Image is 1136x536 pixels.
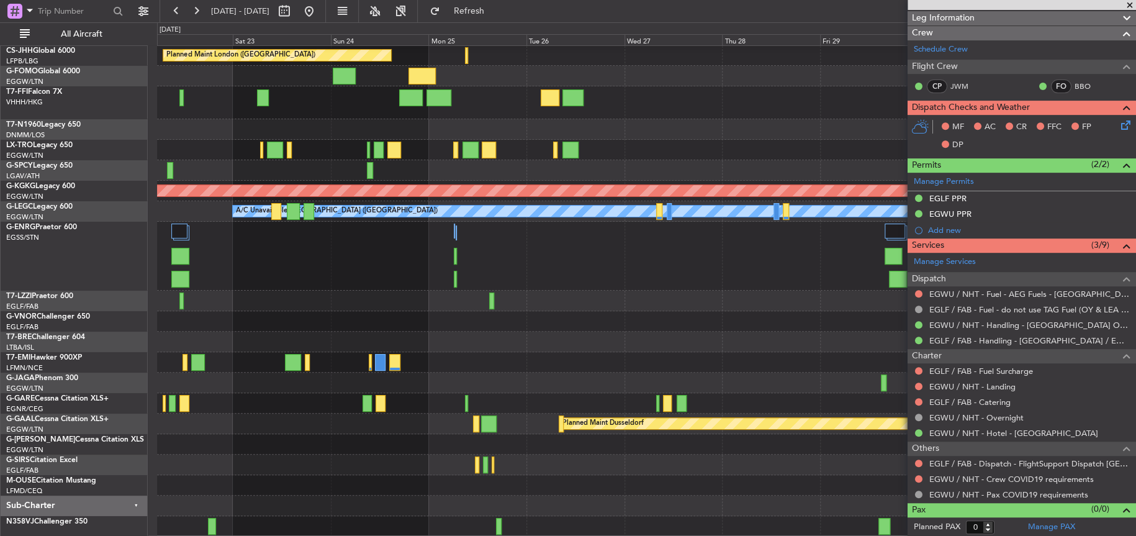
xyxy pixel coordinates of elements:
[6,203,33,211] span: G-LEGC
[6,313,90,320] a: G-VNORChallenger 650
[929,289,1130,299] a: EGWU / NHT - Fuel - AEG Fuels - [GEOGRAPHIC_DATA] / [GEOGRAPHIC_DATA]
[211,6,269,17] span: [DATE] - [DATE]
[722,34,820,45] div: Thu 28
[6,343,34,352] a: LTBA/ISL
[6,77,43,86] a: EGGW/LTN
[6,224,35,231] span: G-ENRG
[6,354,30,361] span: T7-EMI
[912,60,958,74] span: Flight Crew
[912,101,1030,115] span: Dispatch Checks and Weather
[6,375,35,382] span: G-JAGA
[166,46,315,65] div: Planned Maint London ([GEOGRAPHIC_DATA])
[6,142,33,149] span: LX-TRO
[6,47,33,55] span: CS-JHH
[6,334,32,341] span: T7-BRE
[6,416,35,423] span: G-GAAL
[14,24,135,44] button: All Aircraft
[6,466,38,475] a: EGLF/FAB
[6,457,78,464] a: G-SIRSCitation Excel
[160,25,181,35] div: [DATE]
[6,57,38,66] a: LFPB/LBG
[6,384,43,393] a: EGGW/LTN
[6,88,62,96] a: T7-FFIFalcon 7X
[929,381,1016,392] a: EGWU / NHT - Landing
[6,322,38,332] a: EGLF/FAB
[6,121,81,129] a: T7-N1960Legacy 650
[1028,521,1075,534] a: Manage PAX
[6,334,85,341] a: T7-BREChallenger 604
[6,162,73,170] a: G-SPCYLegacy 650
[6,98,43,107] a: VHHH/HKG
[1091,238,1109,252] span: (3/9)
[1091,502,1109,516] span: (0/0)
[1075,81,1102,92] a: BBO
[912,158,941,173] span: Permits
[6,224,77,231] a: G-ENRGPraetor 600
[6,436,75,443] span: G-[PERSON_NAME]
[928,225,1130,235] div: Add new
[38,2,109,20] input: Trip Number
[6,130,45,140] a: DNMM/LOS
[6,171,40,181] a: LGAV/ATH
[562,414,644,433] div: Planned Maint Dusseldorf
[914,43,968,56] a: Schedule Crew
[952,139,963,152] span: DP
[135,34,233,45] div: Fri 22
[952,121,964,134] span: MF
[929,366,1033,376] a: EGLF / FAB - Fuel Surcharge
[929,474,1094,484] a: EGWU / NHT - Crew COVID19 requirements
[1051,79,1071,93] div: FO
[32,30,131,39] span: All Aircraft
[929,489,1088,500] a: EGWU / NHT - Pax COVID19 requirements
[912,272,946,286] span: Dispatch
[6,151,43,160] a: EGGW/LTN
[929,335,1130,346] a: EGLF / FAB - Handling - [GEOGRAPHIC_DATA] / EGLF / FAB
[6,486,42,496] a: LFMD/CEQ
[6,416,109,423] a: G-GAALCessna Citation XLS+
[6,425,43,434] a: EGGW/LTN
[6,363,43,373] a: LFMN/NCE
[6,47,75,55] a: CS-JHHGlobal 6000
[6,162,33,170] span: G-SPCY
[6,302,38,311] a: EGLF/FAB
[6,88,28,96] span: T7-FFI
[6,293,32,300] span: T7-LZZI
[820,34,918,45] div: Fri 29
[6,68,38,75] span: G-FOMO
[929,412,1024,423] a: EGWU / NHT - Overnight
[914,521,960,534] label: Planned PAX
[1047,121,1062,134] span: FFC
[6,203,73,211] a: G-LEGCLegacy 600
[6,395,35,402] span: G-GARE
[914,256,976,268] a: Manage Services
[912,11,975,25] span: Leg Information
[912,26,933,40] span: Crew
[6,477,96,484] a: M-OUSECitation Mustang
[6,436,144,443] a: G-[PERSON_NAME]Cessna Citation XLS
[6,477,36,484] span: M-OUSE
[6,518,88,525] a: N358VJChallenger 350
[6,233,39,242] a: EGSS/STN
[6,192,43,201] a: EGGW/LTN
[929,193,967,204] div: EGLF PPR
[6,183,35,190] span: G-KGKG
[912,349,942,363] span: Charter
[443,7,495,16] span: Refresh
[929,304,1130,315] a: EGLF / FAB - Fuel - do not use TAG Fuel (OY & LEA only) EGLF / FAB
[424,1,498,21] button: Refresh
[6,293,73,300] a: T7-LZZIPraetor 600
[6,142,73,149] a: LX-TROLegacy 650
[6,121,41,129] span: T7-N1960
[929,209,971,219] div: EGWU PPR
[6,313,37,320] span: G-VNOR
[6,404,43,414] a: EGNR/CEG
[6,395,109,402] a: G-GARECessna Citation XLS+
[6,68,80,75] a: G-FOMOGlobal 6000
[6,183,75,190] a: G-KGKGLegacy 600
[927,79,947,93] div: CP
[1082,121,1091,134] span: FP
[6,445,43,455] a: EGGW/LTN
[914,176,974,188] a: Manage Permits
[428,34,526,45] div: Mon 25
[236,202,438,220] div: A/C Unavailable [GEOGRAPHIC_DATA] ([GEOGRAPHIC_DATA])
